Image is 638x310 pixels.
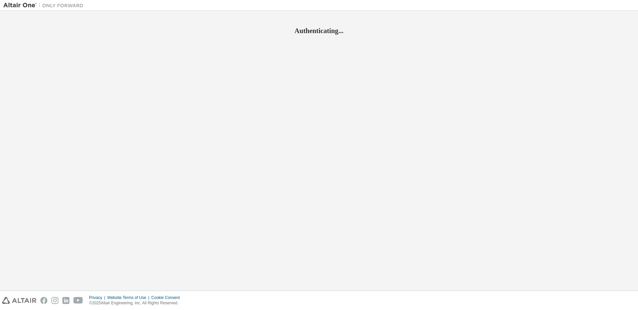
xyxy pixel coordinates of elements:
[51,297,58,304] img: instagram.svg
[2,297,36,304] img: altair_logo.svg
[3,2,87,9] img: Altair One
[3,26,635,35] h2: Authenticating...
[89,300,184,306] p: © 2025 Altair Engineering, Inc. All Rights Reserved.
[151,295,184,300] div: Cookie Consent
[107,295,151,300] div: Website Terms of Use
[40,297,47,304] img: facebook.svg
[73,297,83,304] img: youtube.svg
[62,297,69,304] img: linkedin.svg
[89,295,107,300] div: Privacy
